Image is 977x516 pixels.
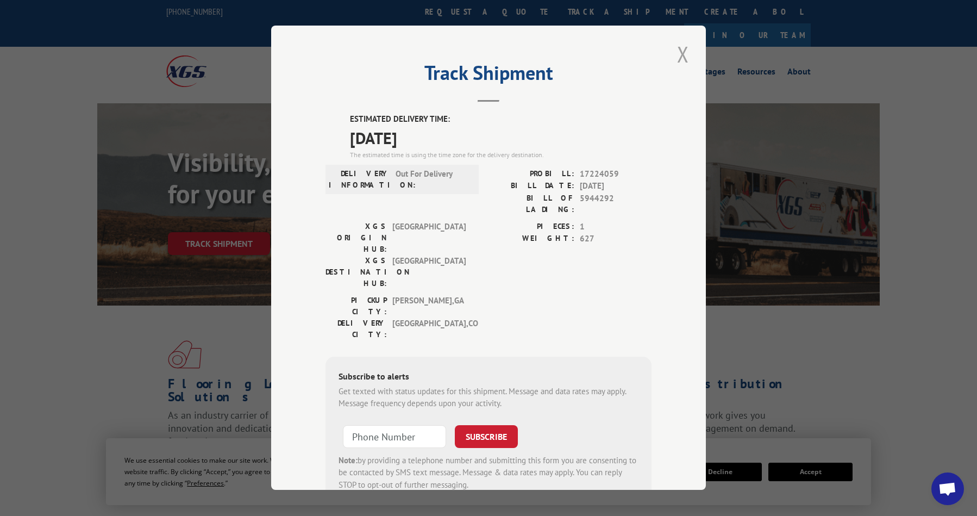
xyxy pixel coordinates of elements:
[396,168,469,191] span: Out For Delivery
[325,255,387,289] label: XGS DESTINATION HUB:
[329,168,390,191] label: DELIVERY INFORMATION:
[325,295,387,318] label: PICKUP CITY:
[488,168,574,181] label: PROBILL:
[580,181,652,193] span: [DATE]
[488,192,574,215] label: BILL OF LADING:
[325,221,387,255] label: XGS ORIGIN HUB:
[350,126,652,150] span: [DATE]
[674,39,692,69] button: Close modal
[931,473,964,505] a: Open chat
[580,233,652,246] span: 627
[488,221,574,233] label: PIECES:
[580,192,652,215] span: 5944292
[392,255,466,289] span: [GEOGRAPHIC_DATA]
[350,114,652,126] label: ESTIMATED DELIVERY TIME:
[325,65,652,86] h2: Track Shipment
[339,455,638,492] div: by providing a telephone number and submitting this form you are consenting to be contacted by SM...
[580,221,652,233] span: 1
[392,221,466,255] span: [GEOGRAPHIC_DATA]
[339,370,638,386] div: Subscribe to alerts
[339,455,358,465] strong: Note:
[350,150,652,160] div: The estimated time is using the time zone for the delivery destination.
[343,425,446,448] input: Phone Number
[339,386,638,410] div: Get texted with status updates for this shipment. Message and data rates may apply. Message frequ...
[392,295,466,318] span: [PERSON_NAME] , GA
[488,233,574,246] label: WEIGHT:
[580,168,652,181] span: 17224059
[325,318,387,340] label: DELIVERY CITY:
[455,425,518,448] button: SUBSCRIBE
[392,318,466,340] span: [GEOGRAPHIC_DATA] , CO
[488,181,574,193] label: BILL DATE:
